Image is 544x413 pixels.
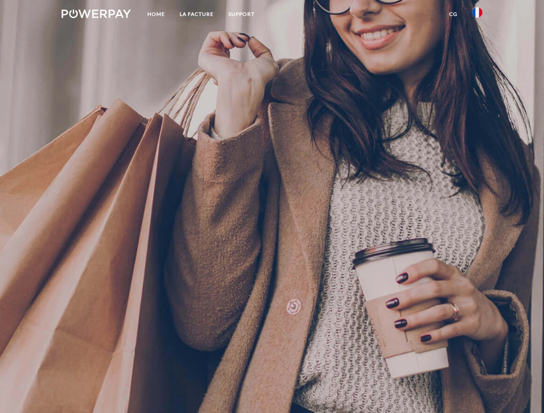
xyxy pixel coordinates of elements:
[221,6,262,22] a: Support
[472,7,482,18] img: fr
[172,6,221,22] a: LA FACTURE
[62,9,131,18] img: logo-powerpay-white.svg
[442,6,465,22] a: CG
[140,6,172,22] a: Home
